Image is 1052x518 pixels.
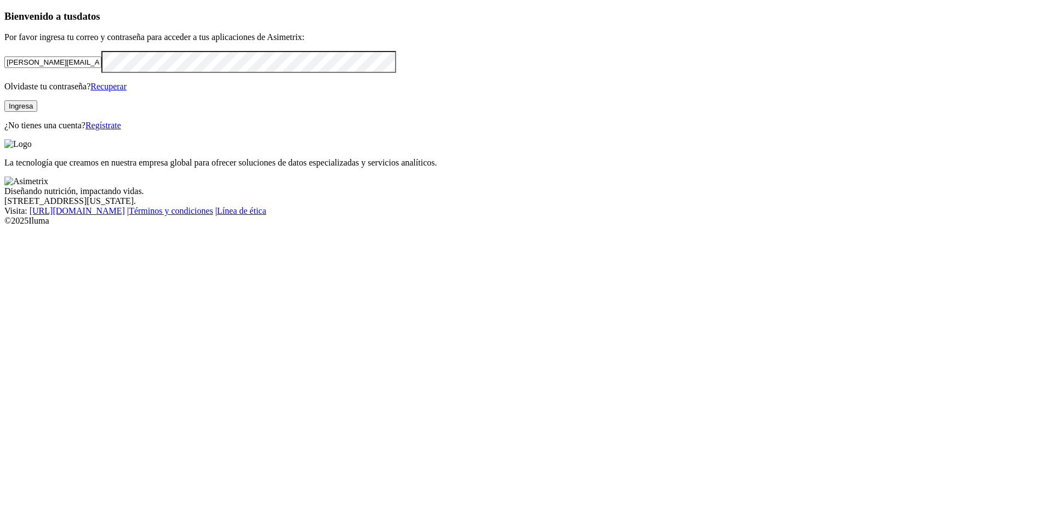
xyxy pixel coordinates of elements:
[4,10,1048,22] h3: Bienvenido a tus
[4,177,48,186] img: Asimetrix
[4,186,1048,196] div: Diseñando nutrición, impactando vidas.
[4,121,1048,130] p: ¿No tienes una cuenta?
[90,82,127,91] a: Recuperar
[30,206,125,215] a: [URL][DOMAIN_NAME]
[4,216,1048,226] div: © 2025 Iluma
[4,206,1048,216] div: Visita : | |
[4,196,1048,206] div: [STREET_ADDRESS][US_STATE].
[4,158,1048,168] p: La tecnología que creamos en nuestra empresa global para ofrecer soluciones de datos especializad...
[4,56,101,68] input: Tu correo
[4,82,1048,92] p: Olvidaste tu contraseña?
[129,206,213,215] a: Términos y condiciones
[85,121,121,130] a: Regístrate
[77,10,100,22] span: datos
[4,100,37,112] button: Ingresa
[217,206,266,215] a: Línea de ética
[4,32,1048,42] p: Por favor ingresa tu correo y contraseña para acceder a tus aplicaciones de Asimetrix:
[4,139,32,149] img: Logo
